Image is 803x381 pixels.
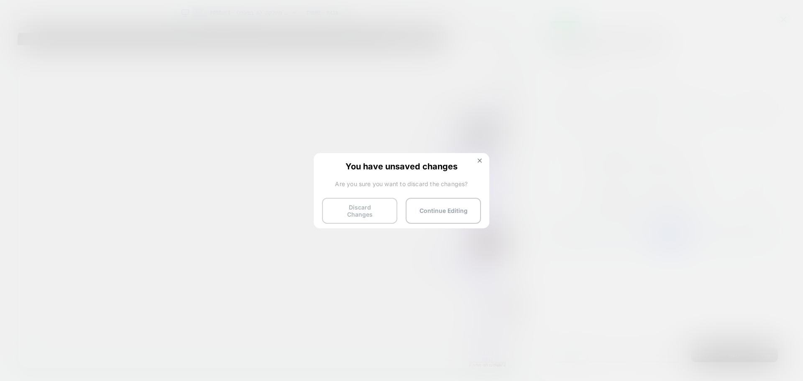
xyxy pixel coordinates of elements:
[591,120,650,160] button: שטיחים לפי חלל הבית
[322,180,481,187] span: Are you sure you want to discard the changes?
[322,161,481,170] span: You have unsaved changes
[406,198,481,224] button: Continue Editing
[617,51,655,59] span: תפריט נגישות
[637,89,663,95] span: סגור תפריט
[322,198,397,224] button: Discard Changes
[609,272,646,279] span: שטיחים לפי צבע
[478,159,482,163] img: close
[649,34,667,52] button: Next
[633,59,667,96] button: סגור תפריט
[595,121,646,127] span: שטיחים לפי חלל הבית
[604,271,650,304] button: שטיחים לפי צבע
[646,40,667,79] a: שטיחים לחדר ילדים עד 450₪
